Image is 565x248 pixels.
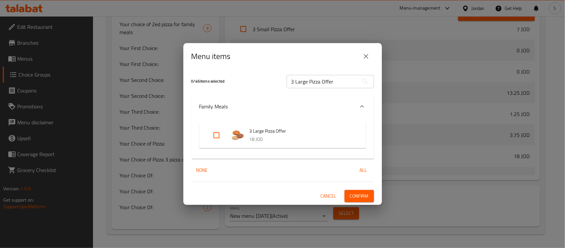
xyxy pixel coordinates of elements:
[350,192,369,200] span: Confirm
[321,192,337,200] span: Cancel
[191,164,212,176] button: None
[191,117,374,159] div: Expand
[353,164,374,176] button: All
[250,135,353,144] p: 18 JOD
[199,122,366,148] div: Expand
[287,75,359,88] input: Search in items
[191,79,279,84] h5: 0 / 46 items selected
[355,166,371,174] span: All
[199,102,228,110] p: Family Meals
[345,190,374,202] button: Confirm
[231,129,244,142] img: 3 Large Pizza Offer
[358,48,374,64] button: close
[250,127,353,135] span: 3 Large Pizza Offer
[194,166,210,174] span: None
[191,96,374,117] div: Expand
[191,51,231,62] h2: Menu items
[318,190,339,202] button: Cancel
